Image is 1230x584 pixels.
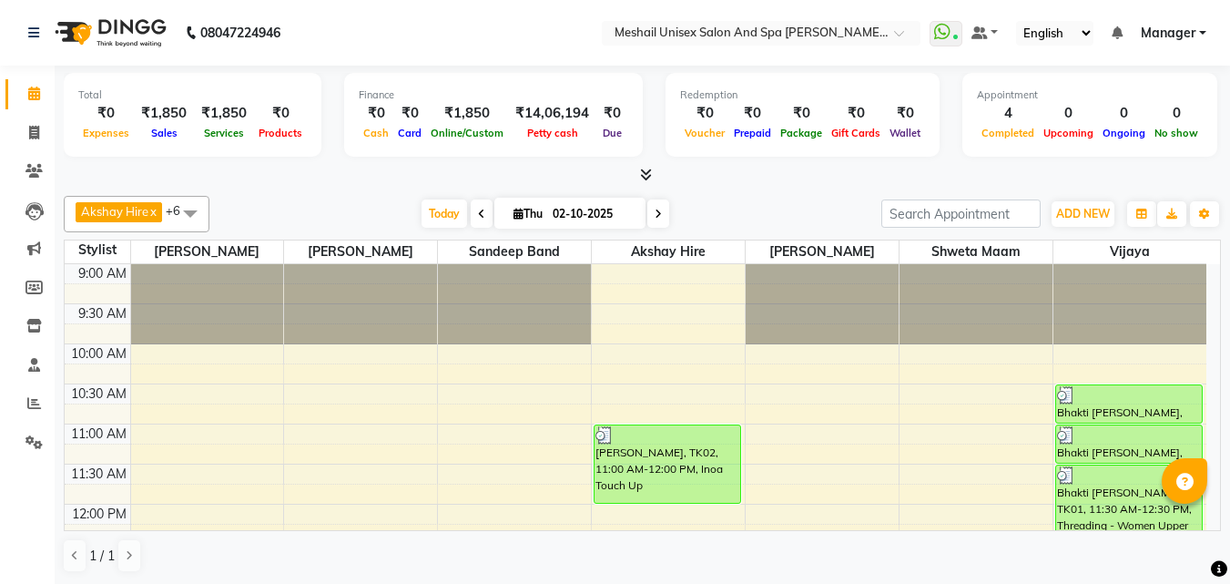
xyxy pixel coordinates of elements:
[67,384,130,404] div: 10:30 AM
[547,200,638,228] input: 2025-10-02
[393,103,426,124] div: ₹0
[509,207,547,220] span: Thu
[729,103,776,124] div: ₹0
[68,505,130,524] div: 12:00 PM
[977,127,1039,139] span: Completed
[596,103,628,124] div: ₹0
[680,87,925,103] div: Redemption
[200,7,280,58] b: 08047224946
[680,103,729,124] div: ₹0
[131,241,284,263] span: [PERSON_NAME]
[1150,103,1203,124] div: 0
[680,127,729,139] span: Voucher
[885,127,925,139] span: Wallet
[1141,24,1195,43] span: Manager
[78,127,134,139] span: Expenses
[881,200,1041,228] input: Search Appointment
[359,103,393,124] div: ₹0
[134,103,194,124] div: ₹1,850
[900,241,1052,263] span: Shweta maam
[1039,103,1098,124] div: 0
[67,465,130,484] div: 11:30 AM
[1154,511,1212,566] iframe: chat widget
[523,127,583,139] span: Petty cash
[1056,466,1202,543] div: Bhakti [PERSON_NAME], TK01, 11:30 AM-12:30 PM, Threading - Women Upper Lip,Threading - Women Fore...
[1056,385,1202,423] div: Bhakti [PERSON_NAME], TK01, 10:30 AM-11:00 AM, Threading - Women Eye Brows
[508,103,596,124] div: ₹14,06,194
[729,127,776,139] span: Prepaid
[1052,201,1114,227] button: ADD NEW
[592,241,745,263] span: Akshay Hire
[194,103,254,124] div: ₹1,850
[885,103,925,124] div: ₹0
[827,127,885,139] span: Gift Cards
[1039,127,1098,139] span: Upcoming
[1150,127,1203,139] span: No show
[148,204,157,219] a: x
[254,127,307,139] span: Products
[81,204,148,219] span: Akshay Hire
[166,203,194,218] span: +6
[598,127,626,139] span: Due
[254,103,307,124] div: ₹0
[1098,127,1150,139] span: Ongoing
[147,127,182,139] span: Sales
[438,241,591,263] span: Sandeep Band
[776,103,827,124] div: ₹0
[359,127,393,139] span: Cash
[78,103,134,124] div: ₹0
[977,87,1203,103] div: Appointment
[426,127,508,139] span: Online/Custom
[199,127,249,139] span: Services
[1056,425,1202,463] div: Bhakti [PERSON_NAME], TK01, 11:00 AM-11:30 AM, Threading - Women Upper Lip
[977,103,1039,124] div: 4
[89,547,115,566] span: 1 / 1
[67,344,130,364] div: 10:00 AM
[359,87,628,103] div: Finance
[78,87,307,103] div: Total
[595,425,740,503] div: [PERSON_NAME], TK02, 11:00 AM-12:00 PM, Inoa Touch Up
[1053,241,1206,263] span: Vijaya
[746,241,899,263] span: [PERSON_NAME]
[75,264,130,283] div: 9:00 AM
[422,200,467,228] span: Today
[393,127,426,139] span: Card
[284,241,437,263] span: [PERSON_NAME]
[67,425,130,444] div: 11:00 AM
[75,304,130,323] div: 9:30 AM
[1098,103,1150,124] div: 0
[827,103,885,124] div: ₹0
[65,241,130,260] div: Stylist
[776,127,827,139] span: Package
[1056,207,1110,220] span: ADD NEW
[426,103,508,124] div: ₹1,850
[46,7,171,58] img: logo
